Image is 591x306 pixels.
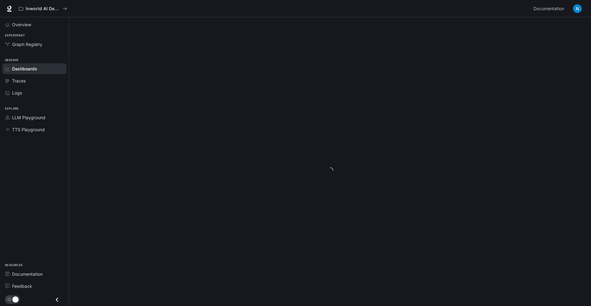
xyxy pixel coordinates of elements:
span: Documentation [534,5,564,13]
a: TTS Playground [2,124,66,135]
a: Documentation [531,2,569,15]
span: Logs [12,90,22,96]
span: Overview [12,21,31,28]
a: Feedback [2,281,66,291]
p: Inworld AI Demos [26,6,60,11]
a: LLM Playground [2,112,66,123]
button: User avatar [571,2,584,15]
span: TTS Playground [12,126,45,133]
img: User avatar [573,4,582,13]
a: Documentation [2,269,66,279]
span: Graph Registry [12,41,42,48]
a: Graph Registry [2,39,66,50]
span: Traces [12,78,26,84]
span: Feedback [12,283,32,289]
span: Dark mode toggle [12,296,19,303]
a: Dashboards [2,63,66,74]
span: LLM Playground [12,114,45,121]
span: loading [327,167,334,174]
span: Dashboards [12,65,37,72]
button: All workspaces [16,2,70,15]
a: Overview [2,19,66,30]
a: Traces [2,75,66,86]
a: Logs [2,87,66,98]
span: Documentation [12,271,43,277]
button: Close drawer [50,293,64,306]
